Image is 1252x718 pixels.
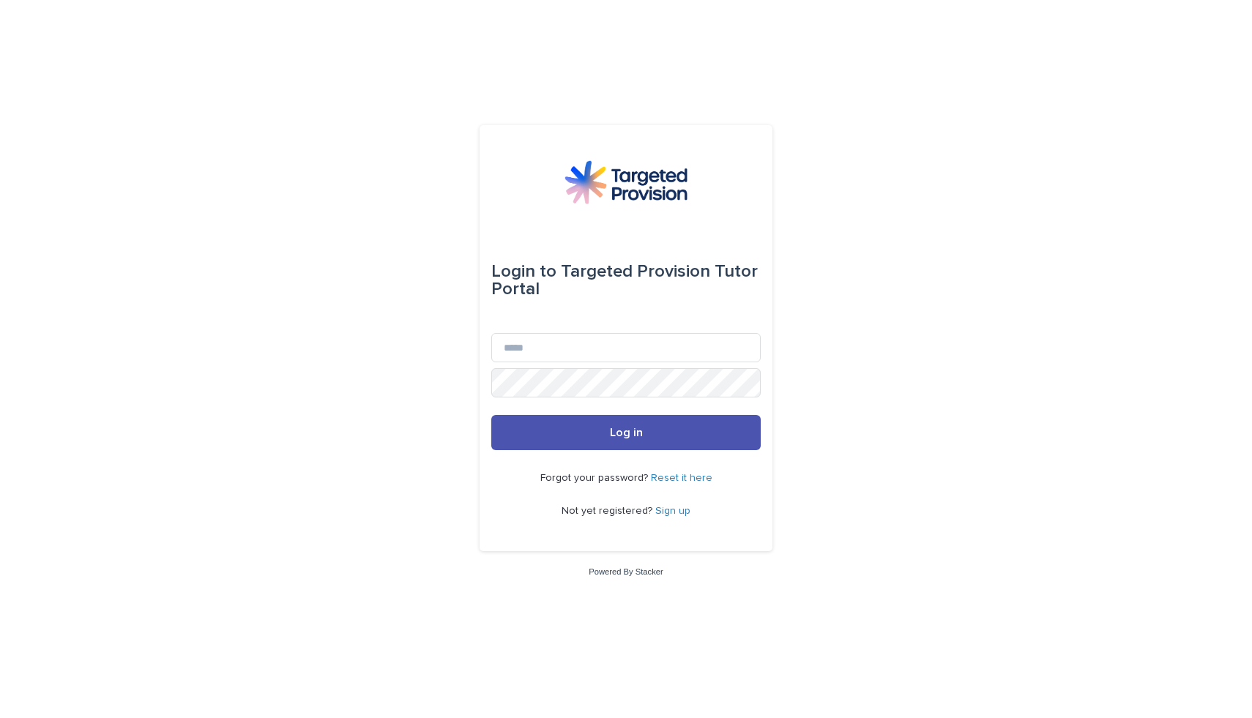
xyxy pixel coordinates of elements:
[491,263,556,280] span: Login to
[589,567,663,576] a: Powered By Stacker
[610,427,643,438] span: Log in
[491,415,761,450] button: Log in
[564,160,688,204] img: M5nRWzHhSzIhMunXDL62
[651,473,712,483] a: Reset it here
[562,506,655,516] span: Not yet registered?
[540,473,651,483] span: Forgot your password?
[655,506,690,516] a: Sign up
[491,251,761,310] div: Targeted Provision Tutor Portal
